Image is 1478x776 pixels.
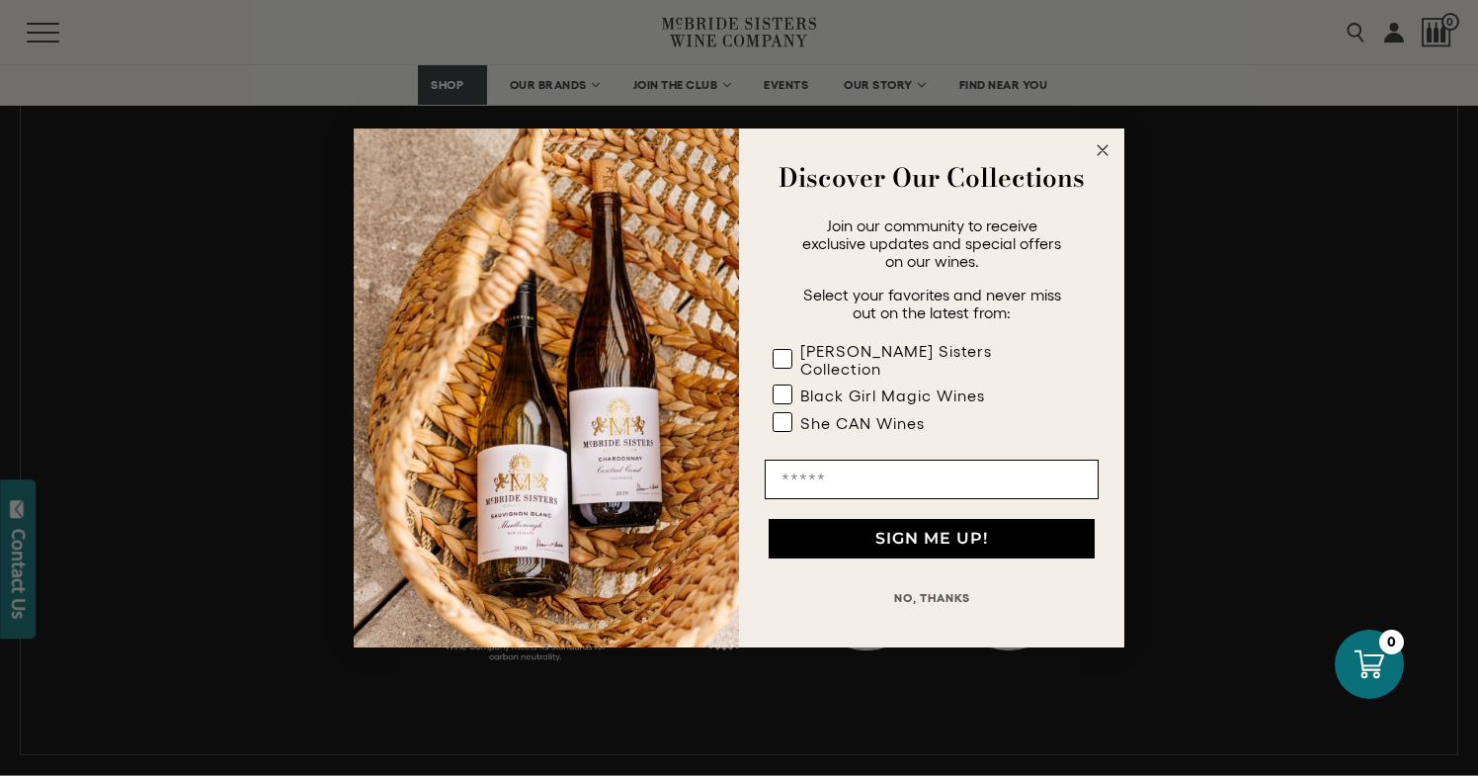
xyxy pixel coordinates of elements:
div: She CAN Wines [800,414,925,432]
div: Black Girl Magic Wines [800,387,985,404]
span: Select your favorites and never miss out on the latest from: [803,286,1061,321]
button: Close dialog [1091,138,1114,162]
div: [PERSON_NAME] Sisters Collection [800,342,1059,378]
div: 0 [1379,630,1404,654]
img: 42653730-7e35-4af7-a99d-12bf478283cf.jpeg [354,129,739,647]
input: Email [765,460,1099,499]
span: Join our community to receive exclusive updates and special offers on our wines. [802,216,1061,270]
strong: Discover Our Collections [779,158,1085,197]
button: SIGN ME UP! [769,519,1095,559]
button: NO, THANKS [765,578,1099,618]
